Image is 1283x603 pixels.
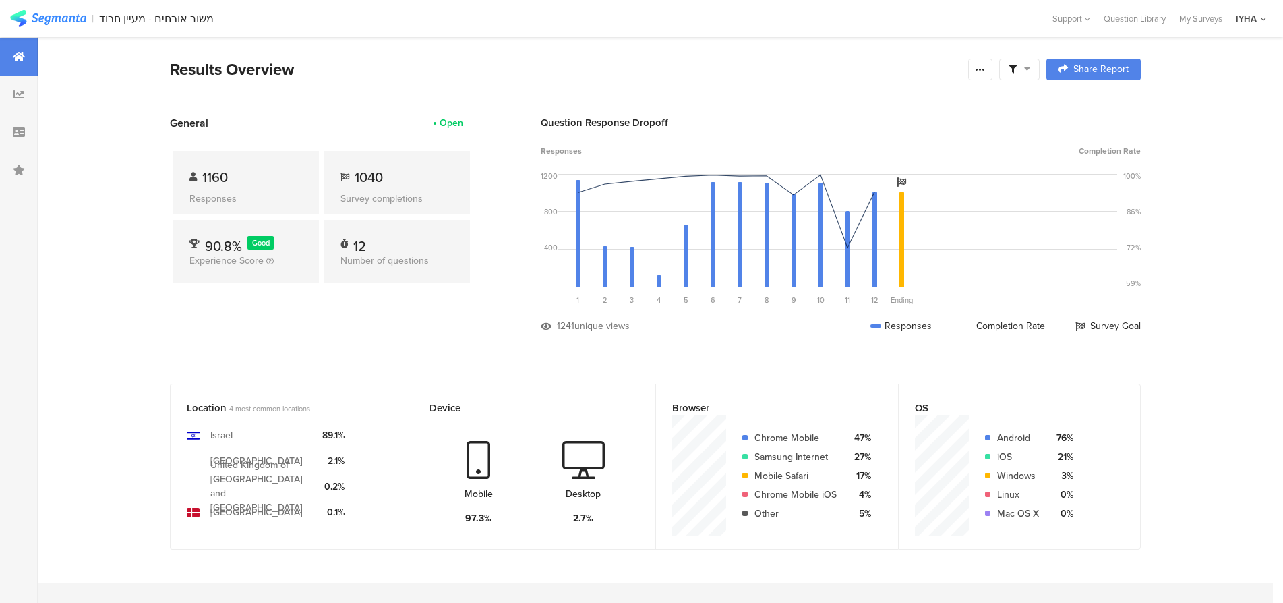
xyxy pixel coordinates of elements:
[997,431,1039,445] div: Android
[847,450,871,464] div: 27%
[92,11,94,26] div: |
[997,488,1039,502] div: Linux
[915,401,1102,415] div: OS
[962,319,1045,333] div: Completion Rate
[870,319,932,333] div: Responses
[189,254,264,268] span: Experience Score
[544,242,558,253] div: 400
[1123,171,1141,181] div: 100%
[1127,206,1141,217] div: 86%
[544,206,558,217] div: 800
[1050,469,1073,483] div: 3%
[202,167,228,188] span: 1160
[738,295,742,306] span: 7
[845,295,850,306] span: 11
[1079,145,1141,157] span: Completion Rate
[754,469,837,483] div: Mobile Safari
[465,487,493,501] div: Mobile
[465,511,491,525] div: 97.3%
[322,454,345,468] div: 2.1%
[187,401,374,415] div: Location
[847,469,871,483] div: 17%
[99,12,214,25] div: משוב אורחים - מעיין חרוד
[541,171,558,181] div: 1200
[603,295,607,306] span: 2
[1073,65,1129,74] span: Share Report
[353,236,366,250] div: 12
[888,295,915,306] div: Ending
[1127,242,1141,253] div: 72%
[997,469,1039,483] div: Windows
[210,454,303,468] div: [GEOGRAPHIC_DATA]
[754,450,837,464] div: Samsung Internet
[210,428,233,442] div: Israel
[1172,12,1229,25] a: My Surveys
[1097,12,1172,25] a: Question Library
[252,237,270,248] span: Good
[1126,278,1141,289] div: 59%
[657,295,661,306] span: 4
[573,511,593,525] div: 2.7%
[557,319,574,333] div: 1241
[1050,450,1073,464] div: 21%
[541,115,1141,130] div: Question Response Dropoff
[672,401,860,415] div: Browser
[711,295,715,306] span: 6
[566,487,601,501] div: Desktop
[210,458,311,515] div: United Kingdom of [GEOGRAPHIC_DATA] and [GEOGRAPHIC_DATA]
[574,319,630,333] div: unique views
[340,192,454,206] div: Survey completions
[229,403,310,414] span: 4 most common locations
[541,145,582,157] span: Responses
[817,295,825,306] span: 10
[205,236,242,256] span: 90.8%
[189,192,303,206] div: Responses
[847,488,871,502] div: 4%
[1052,8,1090,29] div: Support
[170,115,208,131] span: General
[754,488,837,502] div: Chrome Mobile iOS
[10,10,86,27] img: segmanta logo
[997,507,1039,521] div: Mac OS X
[170,57,961,82] div: Results Overview
[754,507,837,521] div: Other
[429,401,617,415] div: Device
[340,254,429,268] span: Number of questions
[754,431,837,445] div: Chrome Mobile
[1075,319,1141,333] div: Survey Goal
[897,177,906,187] i: Survey Goal
[871,295,878,306] span: 12
[210,505,303,519] div: [GEOGRAPHIC_DATA]
[355,167,383,188] span: 1040
[322,480,345,494] div: 0.2%
[792,295,796,306] span: 9
[997,450,1039,464] div: iOS
[684,295,688,306] span: 5
[576,295,579,306] span: 1
[630,295,634,306] span: 3
[1050,507,1073,521] div: 0%
[322,505,345,519] div: 0.1%
[1236,12,1257,25] div: IYHA
[847,507,871,521] div: 5%
[322,428,345,442] div: 89.1%
[1050,488,1073,502] div: 0%
[765,295,769,306] span: 8
[440,116,463,130] div: Open
[847,431,871,445] div: 47%
[1050,431,1073,445] div: 76%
